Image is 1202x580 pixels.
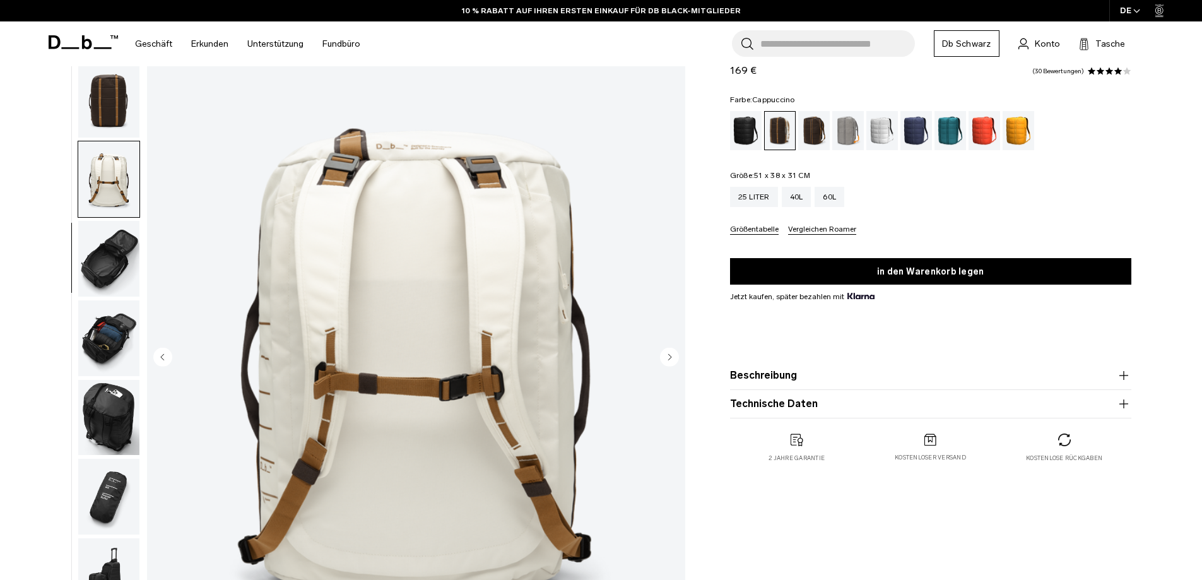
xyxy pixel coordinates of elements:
font: Db Schwarz [942,38,991,49]
font: Größe: [730,171,755,180]
font: Farbe: [730,95,753,104]
font: Tasche [1095,38,1125,49]
a: Konto [1018,36,1060,51]
img: {"height" => 20, "alt" => "Klarna"} [847,293,875,299]
a: Db Schwarz [934,30,999,57]
font: Erkunden [191,38,228,49]
font: Kostenloser Versand [895,454,966,461]
a: Falu Red [969,111,1000,150]
img: Roamer Duffel 60L Cappuccino [78,221,139,297]
font: Unterstützung [247,38,303,49]
button: Roamer Duffel 60L Cappuccino [78,458,140,535]
img: Roamer Duffel 60L Cappuccino [78,380,139,456]
a: 30 Bewertungen [1032,68,1084,74]
font: 169 € [730,64,757,76]
font: 51 x 38 x 31 CM [754,171,810,180]
font: 2 Jahre Garantie [769,454,825,461]
a: 40L [782,187,811,207]
font: in den Warenkorb legen [877,266,984,277]
button: Beschreibung [730,368,1131,383]
a: Parhelion Orange [1003,111,1034,150]
a: 25 Liter [730,187,778,207]
button: Roamer Duffel 60L Cappuccino [78,62,140,139]
a: Fundbüro [322,21,360,66]
button: in den Warenkorb legen [730,258,1131,285]
a: Cappuccino [764,111,796,150]
a: Mitternachtsblaugrün [934,111,966,150]
img: Roamer Duffel 60L Cappuccino [78,459,139,535]
a: 10 % RABATT AUF IHREN ERSTEN EINKAUF FÜR DB BLACK-MITGLIEDER [462,5,741,16]
font: 10 % RABATT AUF IHREN ERSTEN EINKAUF FÜR DB BLACK-MITGLIEDER [462,6,741,15]
font: Kostenlose Rückgaben [1026,454,1102,461]
font: Beschreibung [730,369,797,381]
button: Vergleichen Roamer [788,225,856,235]
font: Vergleichen Roamer [788,225,856,234]
font: Technische Daten [730,398,818,410]
a: Geschäft [135,21,172,66]
button: Roamer Duffel 60L Cappuccino [78,220,140,297]
button: Nächste Folie [660,347,679,369]
a: Weiß aus [866,111,898,150]
a: Erkunden [191,21,228,66]
nav: Hauptnavigation [126,21,370,66]
a: Sandgrau [832,111,864,150]
a: Unterstützung [247,21,303,66]
button: Roamer Duffel 60L Cappuccino [78,300,140,377]
font: Jetzt kaufen, später bezahlen mit [730,292,844,301]
font: Cappuccino [752,95,795,104]
button: Vorherige Folie [153,347,172,369]
img: Roamer Duffel 60L Cappuccino [78,141,139,217]
font: Geschäft [135,38,172,49]
font: Größentabelle [730,225,779,234]
img: Roamer Duffel 60L Cappuccino [78,300,139,376]
font: 30 Bewertungen [1035,68,1081,75]
button: Tasche [1079,36,1125,51]
button: Technische Daten [730,396,1131,411]
a: 60L [815,187,844,207]
a: Espresso [798,111,830,150]
img: Roamer Duffel 60L Cappuccino [78,62,139,138]
button: Roamer Duffel 60L Cappuccino [78,379,140,456]
button: Größentabelle [730,225,779,235]
button: Roamer Duffel 60L Cappuccino [78,141,140,218]
a: Black Out [730,111,762,150]
font: Konto [1035,38,1060,49]
font: Fundbüro [322,38,360,49]
font: DE [1120,6,1131,15]
a: Blaue Stunde [900,111,932,150]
